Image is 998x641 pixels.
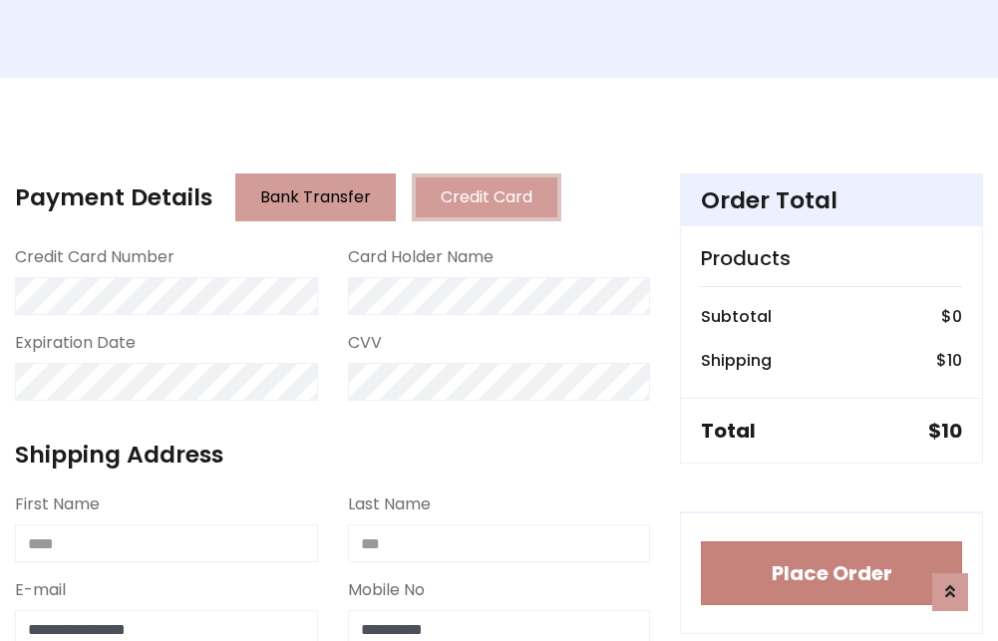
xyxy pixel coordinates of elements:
[348,331,382,355] label: CVV
[348,578,425,602] label: Mobile No
[15,331,136,355] label: Expiration Date
[348,492,431,516] label: Last Name
[928,419,962,443] h5: $
[947,349,962,372] span: 10
[15,441,650,469] h4: Shipping Address
[936,351,962,370] h6: $
[701,541,962,605] button: Place Order
[701,419,756,443] h5: Total
[15,578,66,602] label: E-mail
[15,183,212,211] h4: Payment Details
[701,246,962,270] h5: Products
[235,173,396,221] button: Bank Transfer
[701,186,962,214] h4: Order Total
[15,245,174,269] label: Credit Card Number
[952,305,962,328] span: 0
[701,351,772,370] h6: Shipping
[348,245,494,269] label: Card Holder Name
[941,417,962,445] span: 10
[941,307,962,326] h6: $
[412,173,561,221] button: Credit Card
[701,307,772,326] h6: Subtotal
[15,492,100,516] label: First Name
